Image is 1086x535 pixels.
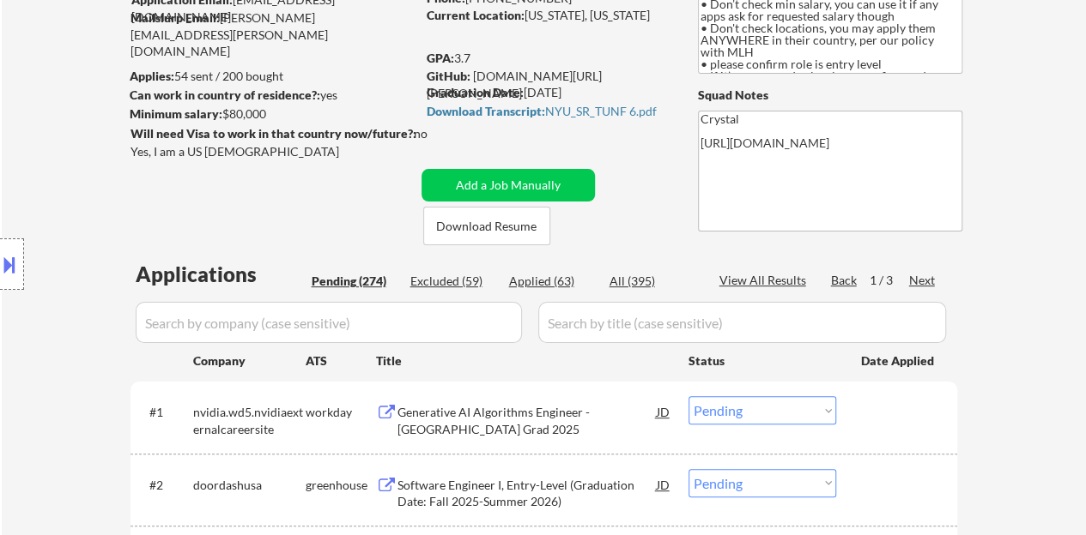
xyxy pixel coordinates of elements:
[376,352,672,370] div: Title
[427,105,665,122] a: Download Transcript:NYU_SR_TUNF 6.pdf
[427,50,672,67] div: 3.7
[312,273,397,290] div: Pending (274)
[136,302,522,343] input: Search by company (case sensitive)
[422,169,595,201] button: Add a Job Manually
[410,273,496,290] div: Excluded (59)
[427,84,670,101] div: [DATE]
[655,469,672,500] div: JD
[306,352,376,370] div: ATS
[130,9,416,60] div: [PERSON_NAME][EMAIL_ADDRESS][PERSON_NAME][DOMAIN_NAME]
[610,273,695,290] div: All (395)
[423,207,550,245] button: Download Resume
[719,272,811,289] div: View All Results
[870,272,909,289] div: 1 / 3
[427,51,454,65] strong: GPA:
[698,87,962,104] div: Squad Notes
[689,345,836,376] div: Status
[427,7,670,24] div: [US_STATE], [US_STATE]
[427,69,602,100] a: [DOMAIN_NAME][URL][PERSON_NAME]
[397,404,657,437] div: Generative AI Algorithms Engineer - [GEOGRAPHIC_DATA] Grad 2025
[831,272,858,289] div: Back
[655,396,672,427] div: JD
[427,69,470,83] strong: GitHub:
[427,8,525,22] strong: Current Location:
[306,477,376,494] div: greenhouse
[427,104,545,118] strong: Download Transcript:
[130,10,220,25] strong: Mailslurp Email:
[193,477,306,494] div: doordashusa
[861,352,937,370] div: Date Applied
[130,69,174,83] strong: Applies:
[306,404,376,421] div: workday
[909,272,937,289] div: Next
[130,68,416,85] div: 54 sent / 200 bought
[509,273,595,290] div: Applied (63)
[130,87,320,102] strong: Can work in country of residence?:
[427,105,665,117] div: NYU_SR_TUNF 6.pdf
[397,477,657,510] div: Software Engineer I, Entry-Level (Graduation Date: Fall 2025-Summer 2026)
[427,85,524,99] strong: Graduation Date:
[414,125,463,142] div: no
[130,87,410,104] div: yes
[149,477,179,494] div: #2
[538,302,946,343] input: Search by title (case sensitive)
